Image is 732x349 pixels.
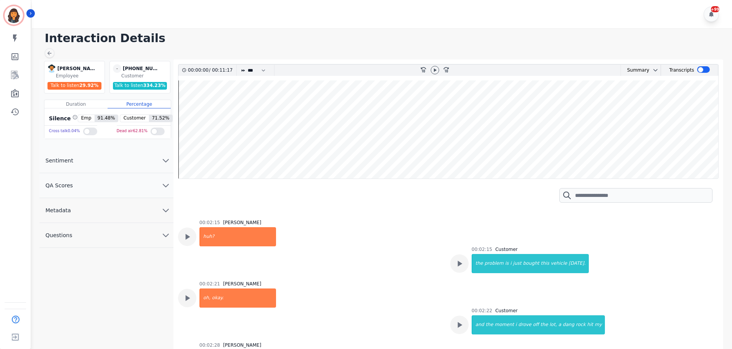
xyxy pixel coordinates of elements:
span: Questions [39,231,78,239]
div: Customer [121,73,168,79]
svg: chevron down [652,67,658,73]
div: [PERSON_NAME] [223,342,261,348]
svg: chevron down [161,181,170,190]
div: huh? [200,227,276,246]
div: Talk to listen [47,82,102,90]
div: 00:02:15 [199,220,220,226]
span: 334.23 % [143,83,165,88]
span: Sentiment [39,157,79,164]
div: dang [562,315,575,334]
span: 71.52 % [149,115,173,122]
span: 91.48 % [95,115,118,122]
div: 00:02:21 [199,281,220,287]
div: Summary [621,65,649,76]
div: [DATE]. [568,254,588,273]
div: 00:02:28 [199,342,220,348]
div: [PERSON_NAME] [57,64,96,73]
div: Transcripts [669,65,694,76]
span: QA Scores [39,182,79,189]
div: off [532,315,540,334]
div: my [594,315,605,334]
h1: Interaction Details [45,31,724,45]
div: the [485,315,494,334]
div: lot, [549,315,557,334]
span: - [113,64,121,73]
div: [PERSON_NAME] [223,281,261,287]
div: / [188,65,235,76]
div: and [472,315,485,334]
div: i [515,315,518,334]
div: this [540,254,550,273]
div: bought [522,254,540,273]
div: +99 [711,6,719,12]
div: [PERSON_NAME] [223,220,261,226]
div: the [472,254,484,273]
button: Questions chevron down [39,223,173,248]
div: Talk to listen [113,82,167,90]
div: 00:02:15 [472,246,492,252]
div: moment [494,315,515,334]
svg: chevron down [161,231,170,240]
img: Bordered avatar [5,6,23,25]
svg: chevron down [161,156,170,165]
button: QA Scores chevron down [39,173,173,198]
div: Dead air 62.81 % [117,126,148,137]
span: 29.92 % [79,83,98,88]
div: is [504,254,510,273]
div: [PHONE_NUMBER] [123,64,161,73]
button: Sentiment chevron down [39,148,173,173]
div: Duration [44,100,108,108]
span: Emp [78,115,95,122]
div: Customer [495,308,518,314]
div: 00:11:17 [211,65,232,76]
div: Employee [56,73,103,79]
span: Metadata [39,206,77,214]
div: oh, [200,288,211,308]
button: chevron down [649,67,658,73]
button: Metadata chevron down [39,198,173,223]
span: Customer [120,115,149,122]
div: 00:00:00 [188,65,209,76]
div: the [540,315,549,334]
div: Silence [47,115,78,122]
div: 00:02:22 [472,308,492,314]
div: Percentage [108,100,171,108]
div: okay. [211,288,276,308]
div: drove [518,315,532,334]
div: i [510,254,512,273]
div: Customer [495,246,518,252]
svg: chevron down [161,206,170,215]
div: rock [575,315,587,334]
div: a [557,315,562,334]
div: hit [587,315,594,334]
div: Cross talk 0.04 % [49,126,80,137]
div: vehicle [550,254,568,273]
div: just [512,254,522,273]
div: problem [484,254,505,273]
